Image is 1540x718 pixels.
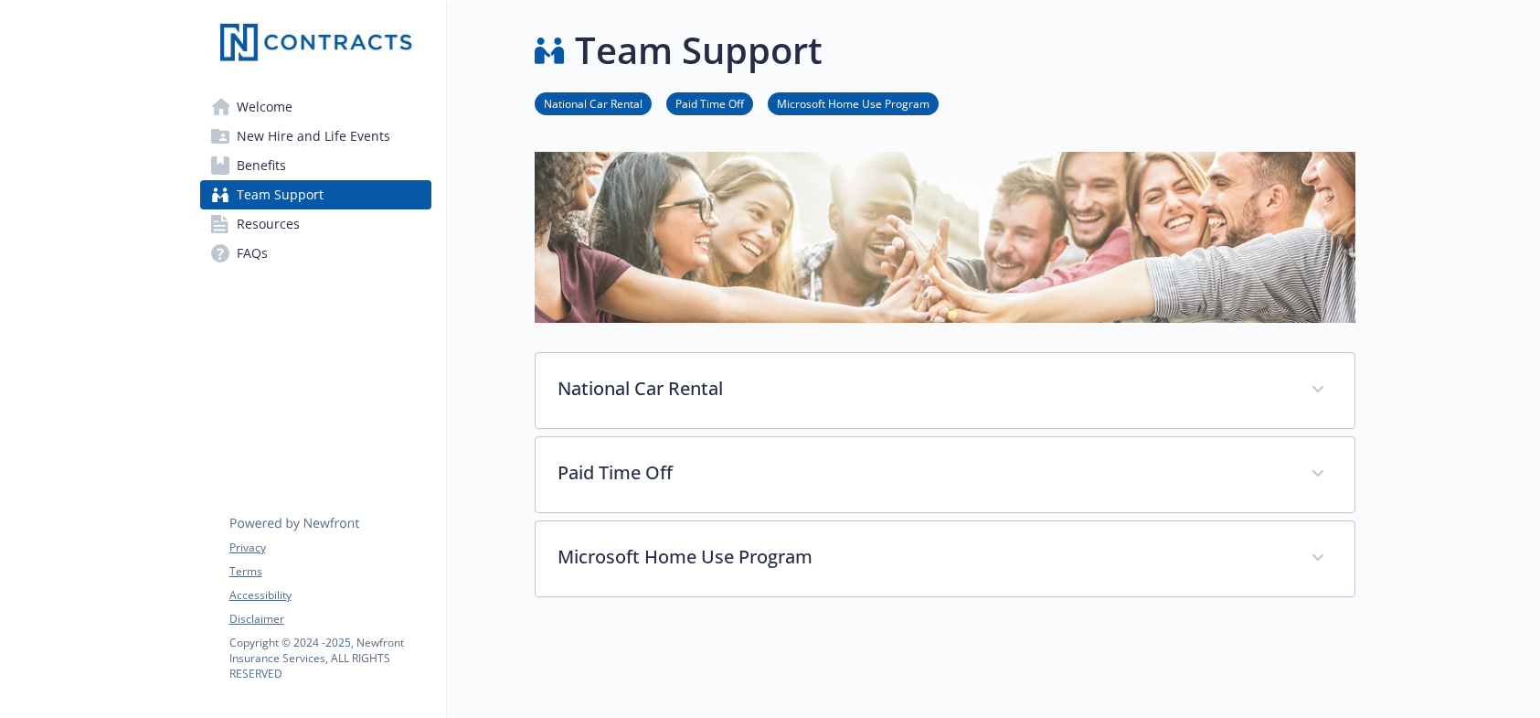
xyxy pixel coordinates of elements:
p: Microsoft Home Use Program [558,543,1289,571]
a: FAQs [200,239,431,268]
div: Paid Time Off [536,437,1354,512]
a: Resources [200,209,431,239]
a: New Hire and Life Events [200,122,431,151]
p: Paid Time Off [558,459,1289,487]
span: Resources [237,209,300,239]
h1: Team Support [575,23,823,78]
a: Team Support [200,180,431,209]
a: Privacy [229,540,430,556]
a: Disclaimer [229,611,430,627]
a: Benefits [200,151,431,180]
span: Benefits [237,151,286,180]
div: Microsoft Home Use Program [536,521,1354,596]
a: Terms [229,563,430,580]
a: Welcome [200,92,431,122]
p: Copyright © 2024 - 2025 , Newfront Insurance Services, ALL RIGHTS RESERVED [229,635,430,681]
p: National Car Rental [558,375,1289,402]
a: Paid Time Off [666,94,753,112]
span: Welcome [237,92,292,122]
a: Accessibility [229,587,430,604]
span: New Hire and Life Events [237,122,390,151]
div: National Car Rental [536,353,1354,428]
a: Microsoft Home Use Program [768,94,939,112]
span: Team Support [237,180,324,209]
a: National Car Rental [535,94,652,112]
img: team support page banner [535,152,1355,323]
span: FAQs [237,239,268,268]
